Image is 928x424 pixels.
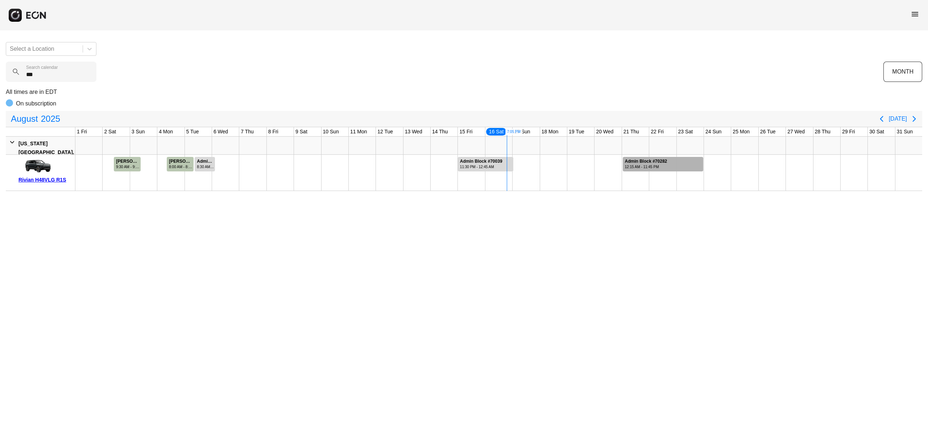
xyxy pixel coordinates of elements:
[294,127,309,136] div: 9 Sat
[513,127,531,136] div: 17 Sun
[166,155,194,171] div: Rented for 1 days by Rafael Cespedes Current status is completed
[460,159,502,164] div: Admin Block #70039
[567,127,586,136] div: 19 Tue
[759,127,777,136] div: 26 Tue
[841,127,857,136] div: 29 Fri
[376,127,394,136] div: 12 Tue
[625,159,667,164] div: Admin Block #70282
[212,127,229,136] div: 6 Wed
[267,127,280,136] div: 8 Fri
[889,112,907,125] button: [DATE]
[197,159,214,164] div: Admin Block #68961
[239,127,255,136] div: 7 Thu
[911,10,919,18] span: menu
[130,127,146,136] div: 3 Sun
[895,127,914,136] div: 31 Sun
[786,127,806,136] div: 27 Wed
[75,127,88,136] div: 1 Fri
[16,99,56,108] p: On subscription
[457,155,514,171] div: Rented for 3 days by Admin Block Current status is rental
[874,112,889,126] button: Previous page
[594,127,615,136] div: 20 Wed
[883,62,922,82] button: MONTH
[6,88,922,96] p: All times are in EDT
[622,155,704,171] div: Rented for 3 days by Admin Block Current status is rental
[403,127,424,136] div: 13 Wed
[649,127,665,136] div: 22 Fri
[116,164,140,170] div: 9:30 AM - 9:30 AM
[9,112,40,126] span: August
[731,127,751,136] div: 25 Mon
[704,127,723,136] div: 24 Sun
[18,175,72,184] div: Rivian H48VLG R1S
[813,127,832,136] div: 28 Thu
[625,164,667,170] div: 12:15 AM - 11:45 PM
[907,112,921,126] button: Next page
[18,157,55,175] img: car
[7,112,65,126] button: August2025
[349,127,369,136] div: 11 Mon
[169,164,192,170] div: 8:00 AM - 8:00 AM
[485,127,507,136] div: 16 Sat
[322,127,340,136] div: 10 Sun
[18,139,74,165] div: [US_STATE][GEOGRAPHIC_DATA], [GEOGRAPHIC_DATA]
[103,127,117,136] div: 2 Sat
[431,127,449,136] div: 14 Thu
[194,155,215,171] div: Rented for 1 days by Admin Block Current status is rental
[460,164,502,170] div: 11:30 PM - 12:45 AM
[540,127,560,136] div: 18 Mon
[169,159,192,164] div: [PERSON_NAME] #68742
[458,127,474,136] div: 15 Fri
[113,155,141,171] div: Rented for 1 days by Steeve Laurent Current status is completed
[622,127,641,136] div: 21 Thu
[185,127,200,136] div: 5 Tue
[868,127,885,136] div: 30 Sat
[116,159,140,164] div: [PERSON_NAME] #67321
[26,65,58,70] label: Search calendar
[197,164,214,170] div: 8:30 AM - 3:00 AM
[40,112,62,126] span: 2025
[677,127,694,136] div: 23 Sat
[157,127,174,136] div: 4 Mon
